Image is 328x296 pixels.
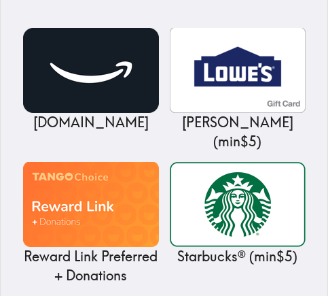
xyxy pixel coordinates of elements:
[23,113,159,132] p: [DOMAIN_NAME]
[170,113,306,151] p: [PERSON_NAME] ( min $5 )
[170,162,306,266] a: Starbucks®Starbucks® (min$5)
[23,247,159,285] p: Reward Link Preferred + Donations
[23,162,159,247] img: Reward Link Preferred + Donations
[170,28,306,151] a: Lowe's[PERSON_NAME] (min$5)
[23,162,159,285] a: Reward Link Preferred + DonationsReward Link Preferred + Donations
[170,162,306,247] img: Starbucks®
[23,28,159,132] a: Amazon.com[DOMAIN_NAME]
[170,247,306,266] p: Starbucks® ( min $5 )
[23,28,159,113] img: Amazon.com
[170,28,306,113] img: Lowe's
